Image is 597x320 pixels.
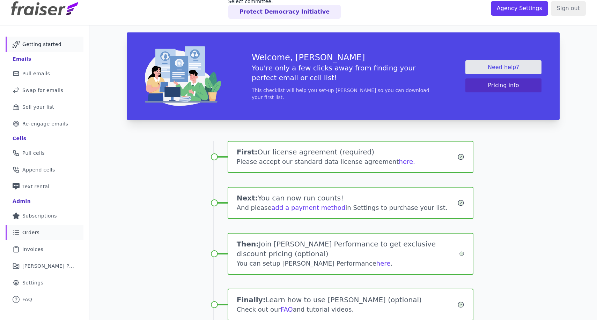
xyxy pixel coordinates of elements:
[22,262,75,269] span: [PERSON_NAME] Performance
[237,148,258,156] span: First:
[6,116,83,131] a: Re-engage emails
[11,1,78,15] img: Fraiser Logo
[237,194,258,202] span: Next:
[6,275,83,290] a: Settings
[13,55,31,62] div: Emails
[22,212,57,219] span: Subscriptions
[22,183,50,190] span: Text rental
[465,60,541,74] a: Need help?
[6,83,83,98] a: Swap for emails
[6,162,83,177] a: Append cells
[281,306,293,313] a: FAQ
[237,259,459,268] div: You can setup [PERSON_NAME] Performance .
[491,1,548,16] input: Agency Settings
[465,78,541,92] button: Pricing info
[6,292,83,307] a: FAQ
[237,193,458,203] h1: You can now run counts!
[6,225,83,240] a: Orders
[6,179,83,194] a: Text rental
[252,63,435,83] h5: You're only a few clicks away from finding your perfect email or cell list!
[551,1,586,16] input: Sign out
[6,258,83,274] a: [PERSON_NAME] Performance
[22,296,32,303] span: FAQ
[237,239,459,259] h1: Join [PERSON_NAME] Performance to get exclusive discount pricing (optional)
[252,52,435,63] h3: Welcome, [PERSON_NAME]
[376,260,391,267] a: here
[22,104,54,111] span: Sell your list
[22,246,43,253] span: Invoices
[239,8,330,16] p: Protect Democracy Initiative
[252,87,435,101] p: This checklist will help you set-up [PERSON_NAME] so you can download your first list.
[237,240,259,248] span: Then:
[22,279,43,286] span: Settings
[145,46,221,106] img: img
[237,305,458,314] div: Check out our and tutorial videos.
[22,41,61,48] span: Getting started
[237,296,266,304] span: Finally:
[13,198,31,205] div: Admin
[6,37,83,52] a: Getting started
[6,66,83,81] a: Pull emails
[237,295,458,305] h1: Learn how to use [PERSON_NAME] (optional)
[6,145,83,161] a: Pull cells
[6,242,83,257] a: Invoices
[6,99,83,115] a: Sell your list
[22,70,50,77] span: Pull emails
[237,147,458,157] h1: Our license agreement (required)
[22,150,45,157] span: Pull cells
[22,87,63,94] span: Swap for emails
[6,208,83,223] a: Subscriptions
[13,135,26,142] div: Cells
[237,203,458,213] div: And please in Settings to purchase your list.
[22,229,39,236] span: Orders
[22,120,68,127] span: Re-engage emails
[22,166,55,173] span: Append cells
[272,204,346,211] a: add a payment method
[237,157,458,167] div: Please accept our standard data license agreement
